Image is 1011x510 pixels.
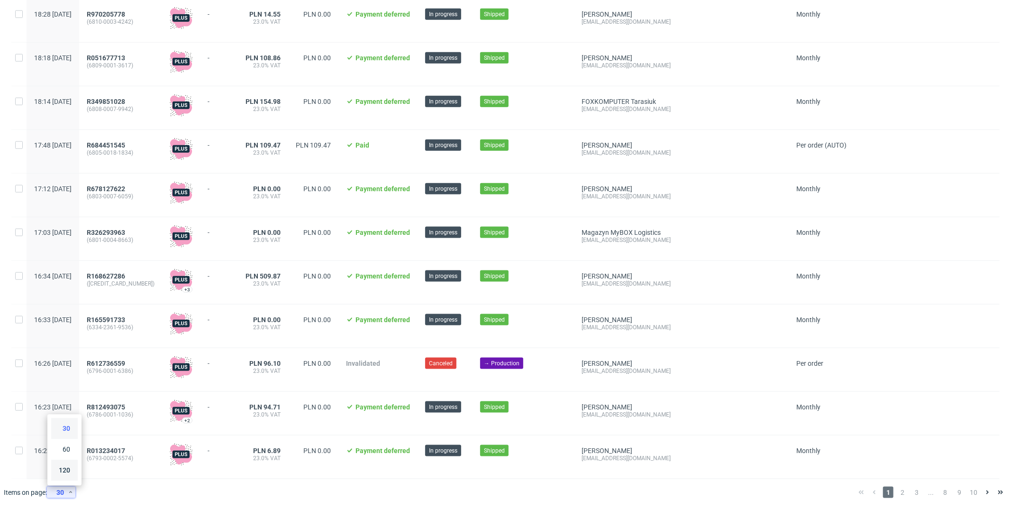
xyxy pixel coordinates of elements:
[796,98,820,105] span: Monthly
[355,229,410,236] span: Payment deferred
[582,447,632,454] a: [PERSON_NAME]
[87,185,127,193] a: R678127622
[34,229,72,236] span: 17:03 [DATE]
[582,411,781,418] div: [EMAIL_ADDRESS][DOMAIN_NAME]
[355,98,410,105] span: Payment deferred
[246,236,281,244] span: 23.0% VAT
[954,487,965,498] span: 9
[170,225,192,248] img: plus-icon.676465ae8f3a83198b3f.png
[582,272,632,280] a: [PERSON_NAME]
[940,487,950,498] span: 8
[355,403,410,411] span: Payment deferred
[582,54,632,62] a: [PERSON_NAME]
[484,141,505,149] span: Shipped
[796,360,823,367] span: Per order
[246,272,281,280] span: PLN 509.87
[484,228,505,237] span: Shipped
[429,185,457,193] span: In progress
[170,94,192,117] img: plus-icon.676465ae8f3a83198b3f.png
[87,10,127,18] a: R970205778
[303,447,331,454] span: PLN 0.00
[355,316,410,324] span: Payment deferred
[926,487,936,498] span: ...
[208,443,230,454] div: -
[4,488,47,497] span: Items on page:
[184,287,190,292] div: +3
[303,316,331,324] span: PLN 0.00
[34,360,72,367] span: 16:26 [DATE]
[87,141,127,149] a: R684451545
[253,229,281,236] span: PLN 0.00
[796,447,820,454] span: Monthly
[246,54,281,62] span: PLN 108.86
[429,359,453,368] span: Canceled
[582,229,661,236] a: Magazyn MyBOX Logistics
[582,105,781,113] div: [EMAIL_ADDRESS][DOMAIN_NAME]
[796,229,820,236] span: Monthly
[170,7,192,29] img: plus-icon.676465ae8f3a83198b3f.png
[87,229,127,236] a: R326293963
[429,10,457,19] span: In progress
[582,141,632,149] a: [PERSON_NAME]
[87,367,155,375] span: (6796-0001-6386)
[484,403,505,411] span: Shipped
[303,403,331,411] span: PLN 0.00
[55,484,74,498] div: 180
[208,50,230,62] div: -
[246,193,281,200] span: 23.0% VAT
[87,10,125,18] span: R970205778
[582,360,632,367] a: [PERSON_NAME]
[208,138,230,149] div: -
[87,403,125,411] span: R812493075
[246,149,281,157] span: 23.0% VAT
[87,62,155,69] span: (6809-0001-3617)
[429,228,457,237] span: In progress
[170,443,192,466] img: plus-icon.676465ae8f3a83198b3f.png
[208,94,230,105] div: -
[246,367,281,375] span: 23.0% VAT
[484,446,505,455] span: Shipped
[429,272,457,280] span: In progress
[582,367,781,375] div: [EMAIL_ADDRESS][DOMAIN_NAME]
[87,229,125,236] span: R326293963
[796,54,820,62] span: Monthly
[51,486,68,499] div: 30
[429,403,457,411] span: In progress
[582,324,781,331] div: [EMAIL_ADDRESS][DOMAIN_NAME]
[170,312,192,335] img: plus-icon.676465ae8f3a83198b3f.png
[355,185,410,193] span: Payment deferred
[170,181,192,204] img: plus-icon.676465ae8f3a83198b3f.png
[484,185,505,193] span: Shipped
[582,280,781,287] div: [EMAIL_ADDRESS][DOMAIN_NAME]
[34,98,72,105] span: 18:14 [DATE]
[429,97,457,106] span: In progress
[87,54,127,62] a: R051677713
[87,185,125,193] span: R678127622
[303,185,331,193] span: PLN 0.00
[355,10,410,18] span: Payment deferred
[55,464,74,477] div: 120
[246,98,281,105] span: PLN 154.98
[303,54,331,62] span: PLN 0.00
[170,50,192,73] img: plus-icon.676465ae8f3a83198b3f.png
[246,324,281,331] span: 23.0% VAT
[208,312,230,324] div: -
[246,62,281,69] span: 23.0% VAT
[34,447,72,454] span: 16:22 [DATE]
[208,7,230,18] div: -
[484,272,505,280] span: Shipped
[246,454,281,462] span: 23.0% VAT
[303,360,331,367] span: PLN 0.00
[87,105,155,113] span: (6808-0007-9942)
[582,316,632,324] a: [PERSON_NAME]
[87,98,127,105] a: R349851028
[170,269,192,291] img: plus-icon.676465ae8f3a83198b3f.png
[208,356,230,367] div: -
[55,422,74,435] div: 30
[170,356,192,379] img: plus-icon.676465ae8f3a83198b3f.png
[897,487,908,498] span: 2
[303,98,331,105] span: PLN 0.00
[253,447,281,454] span: PLN 6.89
[355,272,410,280] span: Payment deferred
[87,193,155,200] span: (6803-0007-6059)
